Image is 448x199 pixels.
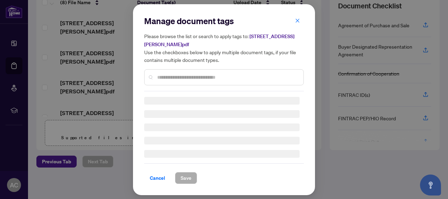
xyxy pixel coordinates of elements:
button: Save [175,172,197,184]
button: Open asap [420,175,441,196]
h5: Please browse the list or search to apply tags to: Use the checkboxes below to apply multiple doc... [144,32,304,64]
span: [STREET_ADDRESS][PERSON_NAME]pdf [144,33,294,48]
button: Cancel [144,172,171,184]
span: Cancel [150,172,165,184]
span: close [295,18,300,23]
h2: Manage document tags [144,15,304,27]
